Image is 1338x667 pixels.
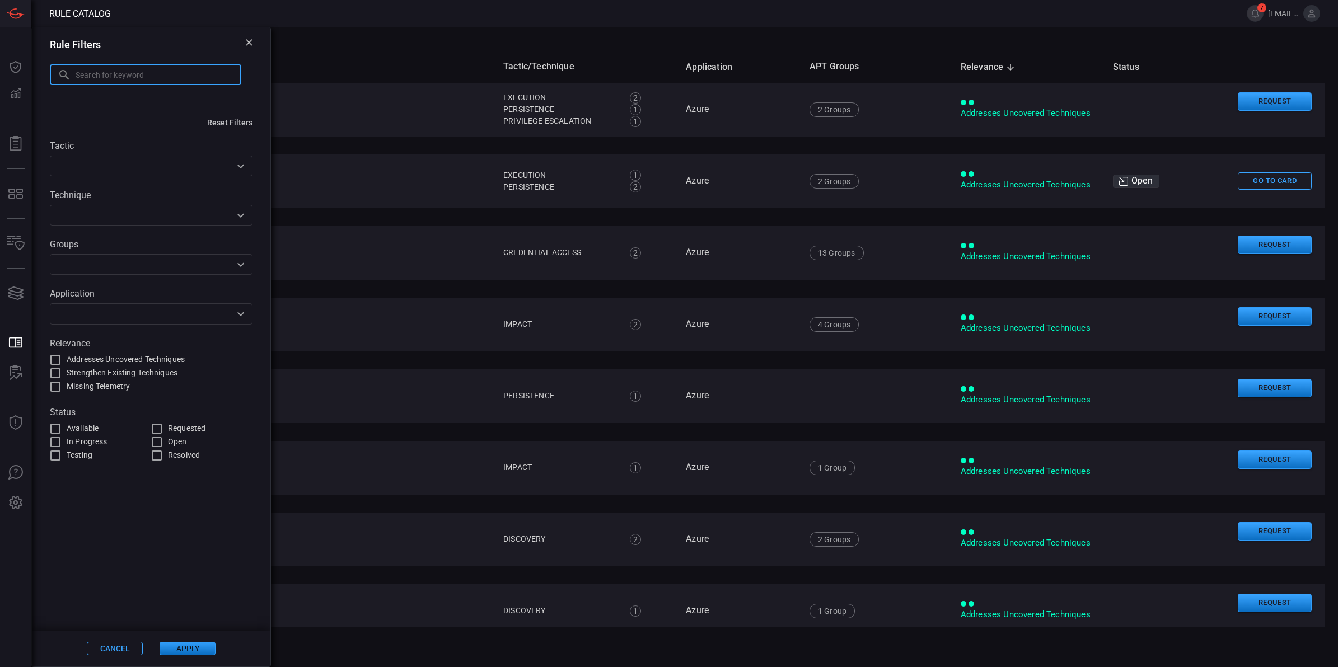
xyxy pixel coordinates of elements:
div: 2 [630,319,641,330]
span: Relevance [961,60,1018,74]
div: 2 Groups [810,102,859,117]
button: Reports [2,130,29,157]
div: 1 [630,104,641,115]
button: Go To Card [1238,172,1312,190]
h3: Rule Filters [50,39,101,50]
div: Addresses Uncovered Techniques [961,609,1095,621]
button: Open [233,158,249,174]
button: Detections [2,81,29,107]
button: Preferences [2,490,29,516]
div: Discovery [503,605,617,617]
span: Missing Telemetry [67,381,130,392]
div: Open [1113,175,1159,188]
div: Persistence [503,181,617,193]
label: Status [50,407,252,417]
div: 1 [630,116,641,127]
span: Rule Catalog [49,8,111,19]
button: Request [1238,379,1312,397]
label: Relevance [50,338,252,349]
button: Open [233,306,249,322]
span: 7 [1257,3,1266,12]
div: 2 [630,247,641,259]
div: 1 [630,170,641,181]
div: 2 Groups [810,174,859,189]
label: Technique [50,190,252,200]
span: [EMAIL_ADDRESS][DOMAIN_NAME] [1268,9,1299,18]
span: Available [67,422,99,434]
div: 4 Groups [810,317,859,332]
td: Azure [677,226,801,280]
button: Request [1238,92,1312,111]
span: In Progress [67,436,107,448]
div: Addresses Uncovered Techniques [961,466,1095,477]
div: 13 Groups [810,246,864,260]
button: Request [1238,522,1312,541]
div: 2 Groups [810,532,859,547]
div: Privilege Escalation [503,115,617,127]
div: Addresses Uncovered Techniques [961,322,1095,334]
button: Open [233,208,249,223]
span: Requested [168,422,205,434]
span: Addresses Uncovered Techniques [67,354,185,365]
div: Impact [503,318,617,330]
div: 2 [630,181,641,192]
td: Azure [677,513,801,566]
div: 2 [630,92,641,104]
div: Addresses Uncovered Techniques [961,537,1095,549]
button: Request [1238,594,1312,612]
th: Tactic/Technique [494,51,677,83]
button: Ask Us A Question [2,459,29,486]
button: Cancel [87,642,143,655]
div: 1 [630,462,641,473]
td: Azure [677,83,801,137]
label: Application [50,288,252,299]
input: Search for keyword [76,64,241,85]
div: Discovery [503,533,617,545]
div: Persistence [503,390,617,402]
div: 1 Group [810,604,855,618]
div: Execution [503,92,617,104]
div: Persistence [503,104,617,115]
div: 2 [630,534,641,545]
span: Open [168,436,187,448]
span: Resolved [168,449,200,461]
div: Addresses Uncovered Techniques [961,394,1095,406]
div: Credential Access [503,247,617,259]
button: Threat Intelligence [2,410,29,436]
div: 1 [630,605,641,617]
span: Status [1113,60,1154,74]
td: Azure [677,441,801,495]
button: Dashboard [2,54,29,81]
button: Rule Catalog [2,330,29,356]
td: Azure [677,369,801,423]
label: Groups [50,239,252,250]
button: MITRE - Detection Posture [2,180,29,207]
td: Azure [677,584,801,638]
div: 1 [630,391,641,402]
button: Apply [160,642,216,655]
div: Execution [503,170,617,181]
td: Azure [677,298,801,351]
button: Reset Filters [189,118,270,127]
button: 7 [1247,5,1264,22]
label: Tactic [50,140,252,151]
div: Addresses Uncovered Techniques [961,107,1095,119]
button: Inventory [2,230,29,257]
button: Open [233,257,249,273]
span: Testing [67,449,92,461]
div: Addresses Uncovered Techniques [961,179,1095,191]
button: Cards [2,280,29,307]
button: ALERT ANALYSIS [2,360,29,387]
th: APT Groups [801,51,952,83]
td: Azure [677,154,801,208]
button: Request [1238,450,1312,469]
div: Addresses Uncovered Techniques [961,251,1095,262]
button: Request [1238,307,1312,326]
span: Application [686,60,747,74]
button: Request [1238,236,1312,254]
div: Impact [503,462,617,473]
div: 1 Group [810,461,855,475]
span: Strengthen Existing Techniques [67,367,177,379]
